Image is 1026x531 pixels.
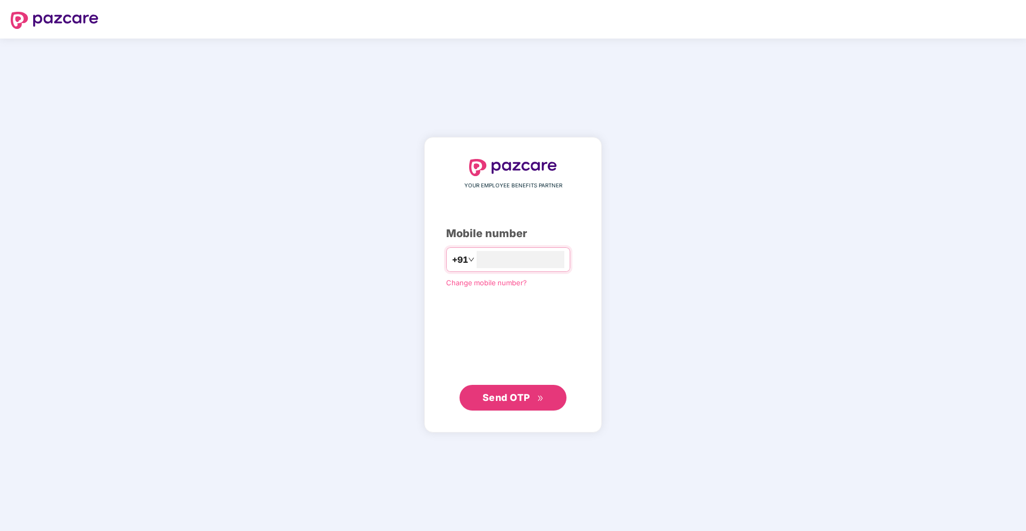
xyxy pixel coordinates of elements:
[446,225,580,242] div: Mobile number
[468,256,474,263] span: down
[460,385,566,411] button: Send OTPdouble-right
[469,159,557,176] img: logo
[483,392,530,403] span: Send OTP
[452,253,468,267] span: +91
[537,395,544,402] span: double-right
[464,181,562,190] span: YOUR EMPLOYEE BENEFITS PARTNER
[11,12,98,29] img: logo
[446,278,527,287] a: Change mobile number?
